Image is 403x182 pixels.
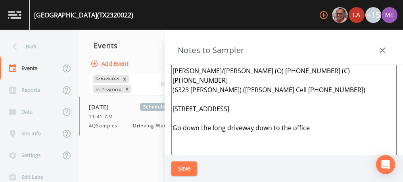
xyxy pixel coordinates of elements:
[382,7,397,23] img: d4d65db7c401dd99d63b7ad86343d265
[133,122,171,129] span: Drinking Water
[349,7,365,23] img: cf6e799eed601856facf0d2563d1856d
[89,113,118,120] span: 11:45 AM
[332,7,348,23] div: Mike Franklin
[89,57,132,71] button: Add Event
[93,75,120,83] div: Scheduled
[89,103,115,111] span: [DATE]
[8,11,21,19] img: logo
[93,85,123,93] div: In Progress
[89,122,123,129] span: 4QSamples
[123,85,131,93] div: Remove In Progress
[34,10,133,20] div: [GEOGRAPHIC_DATA] (TX2320022)
[171,161,197,176] button: Save
[376,155,395,174] div: Open Intercom Messenger
[120,75,129,83] div: Remove Scheduled
[178,44,244,57] h3: Notes to Sampler
[79,97,194,136] a: [DATE]Scheduled11:45 AM4QSamplesDrinking Water
[140,103,171,111] span: Scheduled
[348,7,365,23] div: Lauren Saenz
[332,7,348,23] img: e2d790fa78825a4bb76dcb6ab311d44c
[79,36,194,55] div: Events
[365,7,381,23] div: +15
